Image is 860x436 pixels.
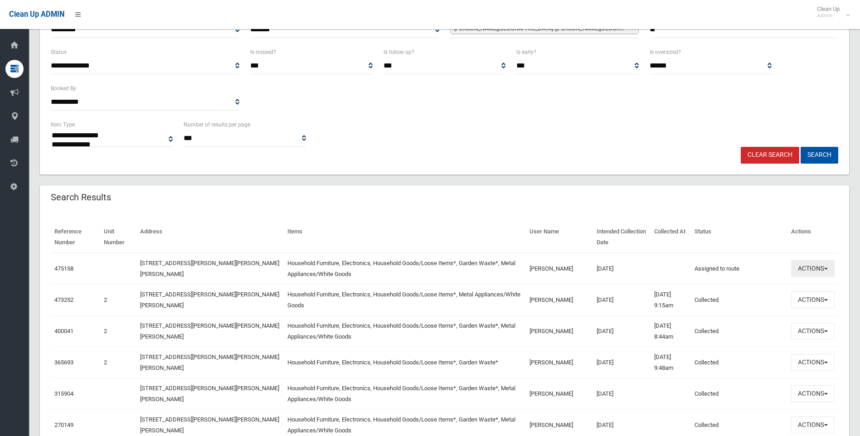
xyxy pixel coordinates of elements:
td: Collected [691,315,787,347]
a: 475158 [54,265,73,272]
label: Is early? [516,47,536,57]
label: Number of results per page [184,120,250,130]
td: Collected [691,378,787,409]
td: [DATE] [593,284,651,315]
td: [PERSON_NAME] [526,315,593,347]
a: 473252 [54,296,73,303]
a: [STREET_ADDRESS][PERSON_NAME][PERSON_NAME][PERSON_NAME] [140,322,279,340]
td: Collected [691,284,787,315]
th: Items [284,222,526,253]
td: Assigned to route [691,253,787,285]
td: 2 [100,315,136,347]
td: [DATE] 9:48am [651,347,691,378]
label: Booked By [51,83,76,93]
a: 270149 [54,421,73,428]
a: Clear Search [741,147,799,164]
a: [STREET_ADDRESS][PERSON_NAME][PERSON_NAME][PERSON_NAME] [140,291,279,309]
th: Unit Number [100,222,136,253]
label: Is missed? [250,47,276,57]
td: Household Furniture, Electronics, Household Goods/Loose Items*, Garden Waste*, Metal Appliances/W... [284,315,526,347]
td: Household Furniture, Electronics, Household Goods/Loose Items*, Garden Waste*, Metal Appliances/W... [284,378,526,409]
td: [DATE] [593,315,651,347]
a: 315904 [54,390,73,397]
a: [STREET_ADDRESS][PERSON_NAME][PERSON_NAME][PERSON_NAME] [140,354,279,371]
td: Household Furniture, Electronics, Household Goods/Loose Items*, Garden Waste* [284,347,526,378]
td: 2 [100,347,136,378]
th: User Name [526,222,593,253]
td: Household Furniture, Electronics, Household Goods/Loose Items*, Garden Waste*, Metal Appliances/W... [284,253,526,285]
td: [PERSON_NAME] [526,378,593,409]
td: Collected [691,347,787,378]
td: [DATE] 9:15am [651,284,691,315]
label: Is oversized? [650,47,681,57]
header: Search Results [40,189,122,206]
span: Clean Up [812,5,849,19]
th: Intended Collection Date [593,222,651,253]
th: Status [691,222,787,253]
th: Actions [787,222,838,253]
button: Actions [791,291,835,308]
button: Actions [791,385,835,402]
button: Search [801,147,838,164]
span: Clean Up ADMIN [9,10,64,19]
label: Is follow up? [384,47,414,57]
td: [DATE] [593,347,651,378]
td: 2 [100,284,136,315]
button: Actions [791,323,835,339]
th: Reference Number [51,222,100,253]
button: Actions [791,417,835,433]
a: [STREET_ADDRESS][PERSON_NAME][PERSON_NAME][PERSON_NAME] [140,385,279,402]
td: [DATE] [593,378,651,409]
label: Status [51,47,67,57]
td: [DATE] [593,253,651,285]
a: [STREET_ADDRESS][PERSON_NAME][PERSON_NAME][PERSON_NAME] [140,260,279,277]
a: 400041 [54,328,73,334]
td: [PERSON_NAME] [526,253,593,285]
td: [PERSON_NAME] [526,347,593,378]
th: Address [136,222,284,253]
small: Admin [817,12,840,19]
label: Item Type [51,120,75,130]
td: [PERSON_NAME] [526,284,593,315]
button: Actions [791,354,835,371]
button: Actions [791,260,835,277]
a: 365693 [54,359,73,366]
th: Collected At [651,222,691,253]
td: [DATE] 8:44am [651,315,691,347]
td: Household Furniture, Electronics, Household Goods/Loose Items*, Metal Appliances/White Goods [284,284,526,315]
a: [STREET_ADDRESS][PERSON_NAME][PERSON_NAME][PERSON_NAME] [140,416,279,434]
